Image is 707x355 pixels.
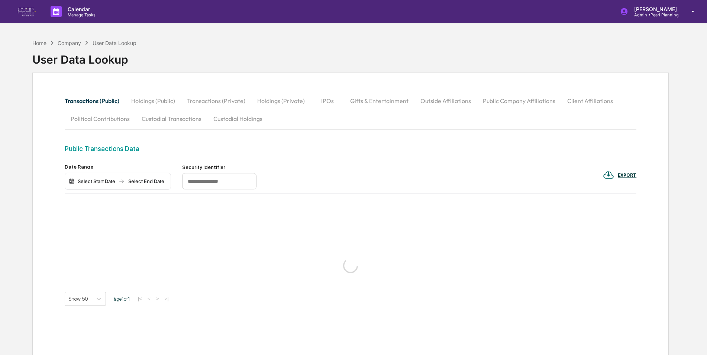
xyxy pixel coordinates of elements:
button: Client Affiliations [561,92,619,110]
div: Security Identifier [182,164,256,170]
img: calendar [69,178,75,184]
button: Outside Affiliations [414,92,477,110]
button: Transactions (Public) [65,92,125,110]
button: >| [162,295,171,302]
div: Home [32,40,46,46]
span: Page 1 of 1 [112,296,130,302]
button: < [145,295,153,302]
p: Admin • Pearl Planning [628,12,681,17]
button: Holdings (Public) [125,92,181,110]
button: Holdings (Private) [251,92,311,110]
button: IPOs [311,92,344,110]
div: User Data Lookup [93,40,136,46]
div: Public Transactions Data [65,145,637,153]
div: EXPORT [618,173,636,178]
p: Manage Tasks [62,12,99,17]
button: Political Contributions [65,110,136,128]
p: Calendar [62,6,99,12]
img: EXPORT [603,169,614,180]
img: arrow right [119,178,125,184]
button: |< [136,295,144,302]
div: Company [58,40,81,46]
button: Public Company Affiliations [477,92,561,110]
button: > [154,295,161,302]
img: logo [18,7,36,17]
button: Custodial Transactions [136,110,207,128]
p: [PERSON_NAME] [628,6,681,12]
div: secondary tabs example [65,92,637,128]
div: Select Start Date [76,178,117,184]
div: User Data Lookup [32,47,136,66]
button: Transactions (Private) [181,92,251,110]
div: Select End Date [126,178,167,184]
button: Custodial Holdings [207,110,268,128]
button: Gifts & Entertainment [344,92,414,110]
div: Date Range [65,164,171,170]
